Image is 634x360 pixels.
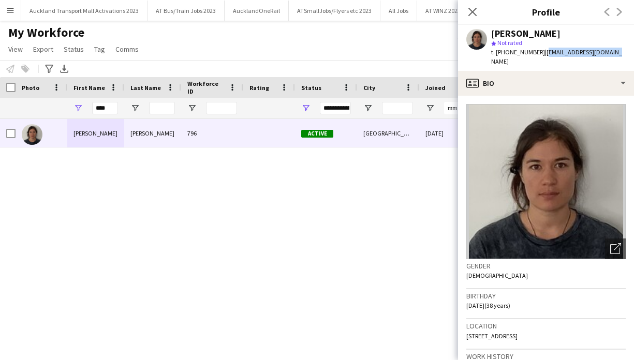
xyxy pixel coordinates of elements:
[115,44,139,54] span: Comms
[8,25,84,40] span: My Workforce
[73,84,105,92] span: First Name
[491,48,545,56] span: t. [PHONE_NUMBER]
[301,130,333,138] span: Active
[444,102,475,114] input: Joined Filter Input
[130,84,161,92] span: Last Name
[187,80,225,95] span: Workforce ID
[225,1,289,21] button: AucklandOneRail
[458,5,634,19] h3: Profile
[249,84,269,92] span: Rating
[458,71,634,96] div: Bio
[148,1,225,21] button: AT Bus/Train Jobs 2023
[419,119,481,147] div: [DATE]
[466,272,528,279] span: [DEMOGRAPHIC_DATA]
[92,102,118,114] input: First Name Filter Input
[466,291,626,301] h3: Birthday
[425,103,435,113] button: Open Filter Menu
[67,119,124,147] div: [PERSON_NAME]
[111,42,143,56] a: Comms
[130,103,140,113] button: Open Filter Menu
[33,44,53,54] span: Export
[491,48,622,65] span: | [EMAIL_ADDRESS][DOMAIN_NAME]
[466,321,626,331] h3: Location
[491,29,561,38] div: [PERSON_NAME]
[497,39,522,47] span: Not rated
[60,42,88,56] a: Status
[425,84,446,92] span: Joined
[22,124,42,145] img: Leah Bristow
[380,1,417,21] button: All Jobs
[466,104,626,259] img: Crew avatar or photo
[466,332,518,340] span: [STREET_ADDRESS]
[58,63,70,75] app-action-btn: Export XLSX
[605,238,626,259] div: Open photos pop-in
[466,302,510,309] span: [DATE] (38 years)
[8,44,23,54] span: View
[90,42,109,56] a: Tag
[124,119,181,147] div: [PERSON_NAME]
[301,84,321,92] span: Status
[187,103,197,113] button: Open Filter Menu
[64,44,84,54] span: Status
[357,119,419,147] div: [GEOGRAPHIC_DATA]
[22,84,39,92] span: Photo
[43,63,55,75] app-action-btn: Advanced filters
[301,103,311,113] button: Open Filter Menu
[289,1,380,21] button: ATSmallJobs/Flyers etc 2023
[21,1,148,21] button: Auckland Transport Mall Activations 2023
[181,119,243,147] div: 796
[4,42,27,56] a: View
[94,44,105,54] span: Tag
[466,261,626,271] h3: Gender
[363,84,375,92] span: City
[382,102,413,114] input: City Filter Input
[29,42,57,56] a: Export
[363,103,373,113] button: Open Filter Menu
[149,102,175,114] input: Last Name Filter Input
[417,1,469,21] button: AT WINZ 2023
[73,103,83,113] button: Open Filter Menu
[206,102,237,114] input: Workforce ID Filter Input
